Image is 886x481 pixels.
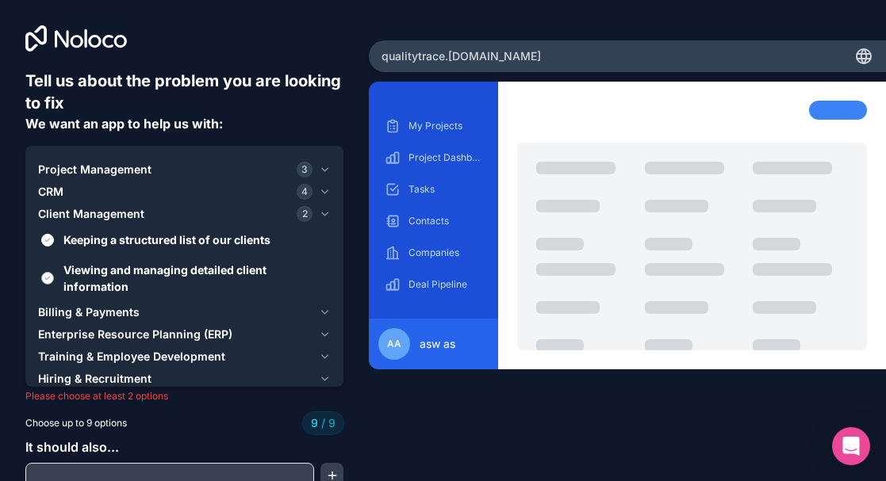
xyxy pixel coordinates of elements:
span: We want an app to help us with: [25,116,223,132]
span: Client Management [38,206,144,222]
span: Enterprise Resource Planning (ERP) [38,326,232,342]
button: CRM4 [38,181,331,203]
span: Hiring & Recruitment [38,371,152,387]
h6: Tell us about the problem you are looking to fix [25,70,343,114]
button: Viewing and managing detailed client information [41,272,54,284]
span: Keeping a structured list of our clients [63,231,328,248]
span: Training & Employee Development [38,349,225,365]
p: Tasks [408,183,482,196]
span: Billing & Payments [38,304,140,320]
span: 4 [297,184,313,200]
div: Client Management2 [38,225,331,301]
span: 3 [297,162,313,178]
span: asw as [420,336,455,352]
span: 9 [311,415,318,431]
span: CRM [38,184,63,200]
span: It should also... [25,439,119,455]
p: Companies [408,246,482,259]
span: Choose up to 9 options [25,416,127,430]
p: Project Dashboard [408,151,482,164]
span: aa [387,338,401,350]
button: Enterprise Resource Planning (ERP) [38,323,331,345]
span: 9 [318,415,336,431]
p: Contacts [408,215,482,227]
button: Billing & Payments [38,301,331,323]
span: / [321,416,325,429]
p: Please choose at least 2 options [25,390,343,403]
div: scrollable content [382,113,485,306]
span: Project Management [38,162,152,178]
span: Viewing and managing detailed client information [63,261,328,295]
button: Project Management3 [38,158,331,181]
button: Keeping a structured list of our clients [41,234,54,246]
p: My Projects [408,120,482,132]
button: Training & Employee Development [38,345,331,368]
span: qualitytrace .[DOMAIN_NAME] [382,48,541,64]
button: Hiring & Recruitment [38,368,331,390]
button: Client Management2 [38,203,331,225]
div: Open Intercom Messenger [832,427,870,465]
span: 2 [297,206,313,222]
